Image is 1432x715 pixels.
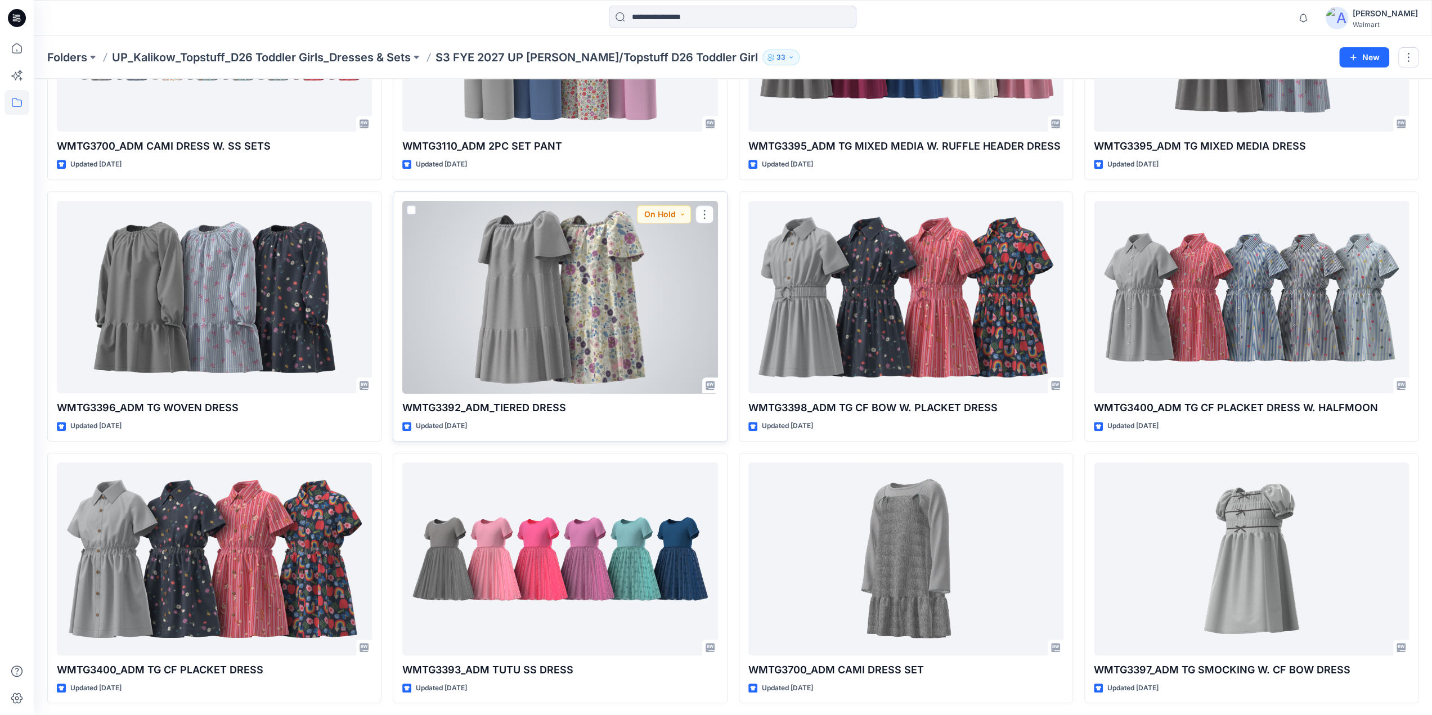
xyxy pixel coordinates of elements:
[1094,462,1409,655] a: WMTG3397_ADM TG SMOCKING W. CF BOW DRESS
[57,400,372,416] p: WMTG3396_ADM TG WOVEN DRESS
[57,462,372,655] a: WMTG3400_ADM TG CF PLACKET DRESS
[1326,7,1348,29] img: avatar
[748,462,1063,655] a: WMTG3700_ADM CAMI DRESS SET
[402,400,717,416] p: WMTG3392_ADM_TIERED DRESS
[1094,662,1409,678] p: WMTG3397_ADM TG SMOCKING W. CF BOW DRESS
[748,201,1063,394] a: WMTG3398_ADM TG CF BOW W. PLACKET DRESS
[762,420,813,432] p: Updated [DATE]
[416,420,467,432] p: Updated [DATE]
[436,50,758,65] p: S3 FYE 2027 UP [PERSON_NAME]/Topstuff D26 Toddler Girl
[57,201,372,394] a: WMTG3396_ADM TG WOVEN DRESS
[57,138,372,154] p: WMTG3700_ADM CAMI DRESS W. SS SETS
[1094,201,1409,394] a: WMTG3400_ADM TG CF PLACKET DRESS W. HALFMOON
[112,50,411,65] a: UP_Kalikow_Topstuff_D26 Toddler Girls_Dresses & Sets
[402,201,717,394] a: WMTG3392_ADM_TIERED DRESS
[776,51,785,64] p: 33
[402,462,717,655] a: WMTG3393_ADM TUTU SS DRESS
[70,682,122,694] p: Updated [DATE]
[762,682,813,694] p: Updated [DATE]
[1107,682,1159,694] p: Updated [DATE]
[1094,138,1409,154] p: WMTG3395_ADM TG MIXED MEDIA DRESS
[402,138,717,154] p: WMTG3110_ADM 2PC SET PANT
[1353,20,1418,29] div: Walmart
[748,400,1063,416] p: WMTG3398_ADM TG CF BOW W. PLACKET DRESS
[416,682,467,694] p: Updated [DATE]
[1107,159,1159,170] p: Updated [DATE]
[1094,400,1409,416] p: WMTG3400_ADM TG CF PLACKET DRESS W. HALFMOON
[1353,7,1418,20] div: [PERSON_NAME]
[1339,47,1389,68] button: New
[47,50,87,65] a: Folders
[70,159,122,170] p: Updated [DATE]
[762,159,813,170] p: Updated [DATE]
[402,662,717,678] p: WMTG3393_ADM TUTU SS DRESS
[1107,420,1159,432] p: Updated [DATE]
[416,159,467,170] p: Updated [DATE]
[748,662,1063,678] p: WMTG3700_ADM CAMI DRESS SET
[70,420,122,432] p: Updated [DATE]
[748,138,1063,154] p: WMTG3395_ADM TG MIXED MEDIA W. RUFFLE HEADER DRESS
[762,50,800,65] button: 33
[57,662,372,678] p: WMTG3400_ADM TG CF PLACKET DRESS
